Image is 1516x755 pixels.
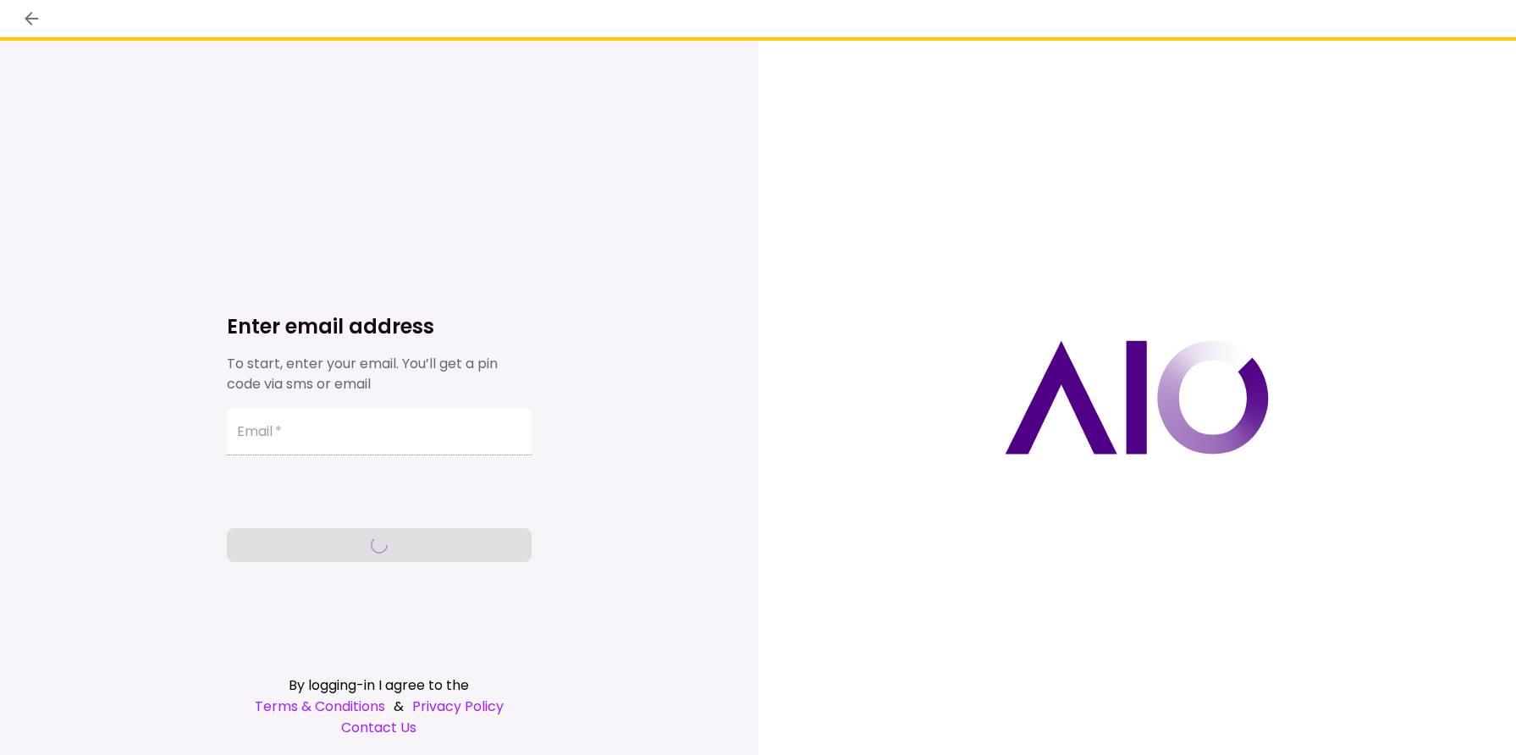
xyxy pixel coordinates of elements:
div: By logging-in I agree to the [227,675,532,696]
h1: Enter email address [227,313,532,340]
a: Terms & Conditions [255,696,385,717]
button: back [17,4,46,33]
img: AIO logo [1005,340,1269,455]
a: Contact Us [227,717,532,738]
a: Privacy Policy [412,696,504,717]
div: & [227,696,532,717]
div: To start, enter your email. You’ll get a pin code via sms or email [227,354,532,394]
